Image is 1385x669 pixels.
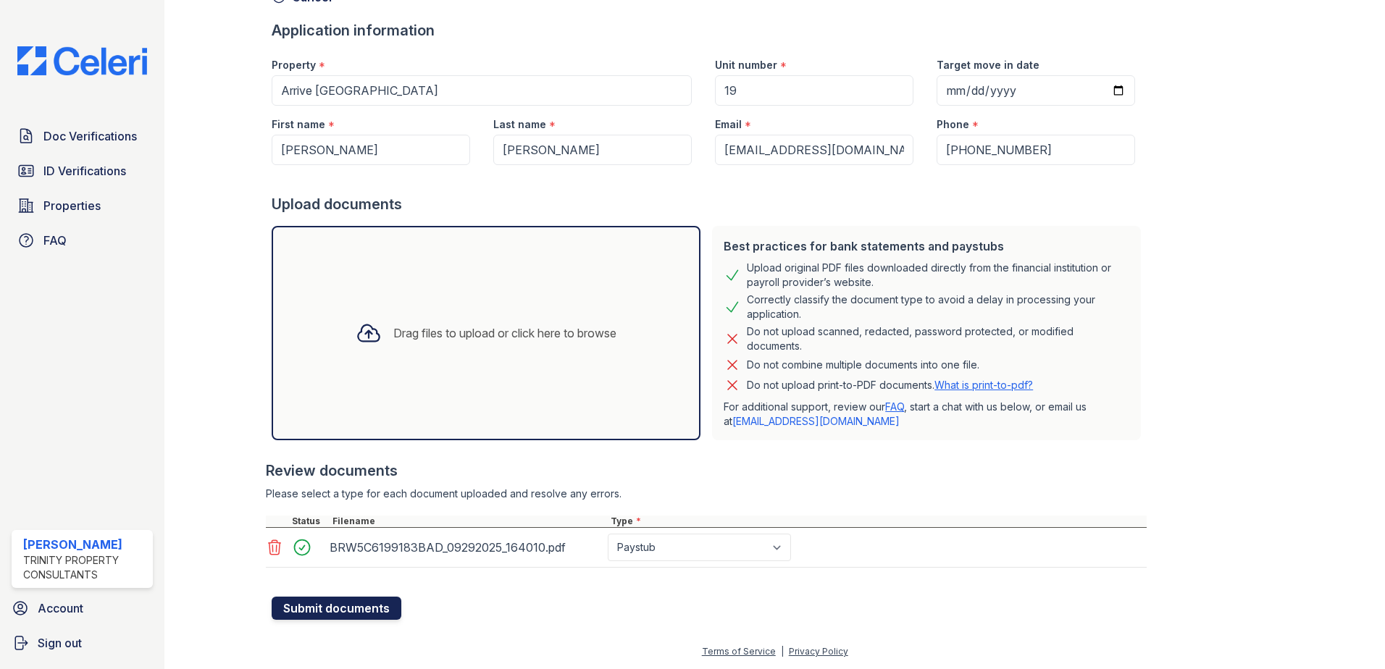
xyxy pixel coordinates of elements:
[937,58,1039,72] label: Target move in date
[608,516,1147,527] div: Type
[38,634,82,652] span: Sign out
[272,194,1147,214] div: Upload documents
[724,237,1129,255] div: Best practices for bank statements and paystubs
[12,156,153,185] a: ID Verifications
[937,117,969,132] label: Phone
[272,20,1147,41] div: Application information
[266,460,1147,481] div: Review documents
[330,516,608,527] div: Filename
[702,646,776,657] a: Terms of Service
[6,594,159,623] a: Account
[934,379,1033,391] a: What is print-to-pdf?
[885,400,904,413] a: FAQ
[781,646,784,657] div: |
[43,197,101,214] span: Properties
[747,324,1129,353] div: Do not upload scanned, redacted, password protected, or modified documents.
[272,58,316,72] label: Property
[747,293,1129,321] div: Correctly classify the document type to avoid a delay in processing your application.
[330,536,602,559] div: BRW5C6199183BAD_09292025_164010.pdf
[266,487,1147,501] div: Please select a type for each document uploaded and resolve any errors.
[715,117,742,132] label: Email
[789,646,848,657] a: Privacy Policy
[393,324,616,342] div: Drag files to upload or click here to browse
[715,58,777,72] label: Unit number
[272,597,401,620] button: Submit documents
[12,191,153,220] a: Properties
[272,117,325,132] label: First name
[747,356,979,374] div: Do not combine multiple documents into one file.
[289,516,330,527] div: Status
[6,628,159,657] a: Sign out
[493,117,546,132] label: Last name
[12,226,153,255] a: FAQ
[23,536,147,553] div: [PERSON_NAME]
[12,122,153,151] a: Doc Verifications
[43,162,126,180] span: ID Verifications
[43,127,137,145] span: Doc Verifications
[732,415,900,427] a: [EMAIL_ADDRESS][DOMAIN_NAME]
[6,46,159,75] img: CE_Logo_Blue-a8612792a0a2168367f1c8372b55b34899dd931a85d93a1a3d3e32e68fde9ad4.png
[23,553,147,582] div: Trinity Property Consultants
[747,378,1033,392] p: Do not upload print-to-PDF documents.
[43,232,67,249] span: FAQ
[38,599,83,617] span: Account
[747,261,1129,290] div: Upload original PDF files downloaded directly from the financial institution or payroll provider’...
[724,400,1129,429] p: For additional support, review our , start a chat with us below, or email us at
